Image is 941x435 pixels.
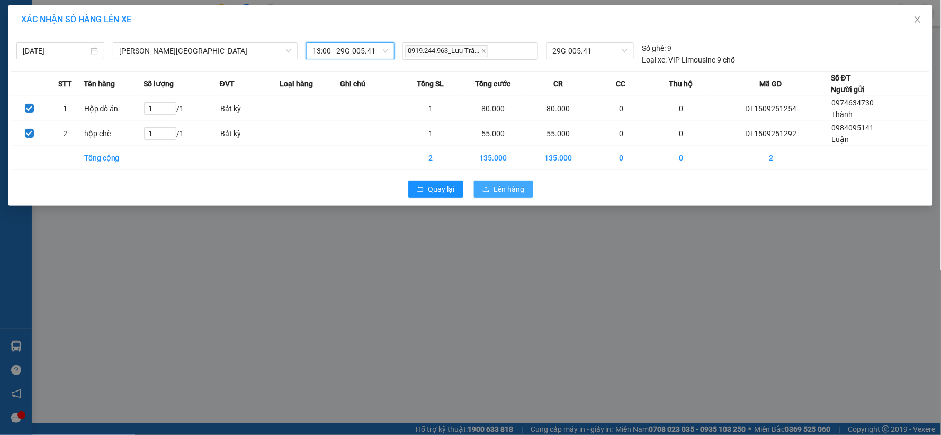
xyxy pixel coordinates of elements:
input: 15/09/2025 [23,45,88,57]
td: 0 [651,96,712,121]
td: DT1509251292 [712,121,831,146]
span: Tuyên Quang - Thái Nguyên [119,43,291,59]
span: XÁC NHẬN SỐ HÀNG LÊN XE [21,14,131,24]
span: rollback [417,185,424,194]
span: Thành [831,110,853,119]
td: 0 [651,121,712,146]
td: 0 [591,96,651,121]
span: ĐVT [220,78,235,90]
td: 1 [400,96,461,121]
td: 80.000 [526,96,591,121]
td: 0 [651,146,712,170]
td: 1 [400,121,461,146]
td: Bất kỳ [220,96,280,121]
div: 9 [642,42,672,54]
td: 2 [400,146,461,170]
span: Số lượng [144,78,174,90]
span: Thu hộ [669,78,693,90]
td: 1 [47,96,83,121]
span: Tổng cước [476,78,511,90]
button: Close [903,5,933,35]
span: CR [553,78,563,90]
span: Loại xe: [642,54,667,66]
span: CC [616,78,626,90]
td: 135.000 [461,146,526,170]
img: logo.jpg [13,13,93,66]
td: 135.000 [526,146,591,170]
span: close [913,15,922,24]
span: close [481,48,487,54]
td: --- [280,121,340,146]
span: Tổng SL [417,78,444,90]
span: Luận [831,135,849,144]
div: VIP Limousine 9 chỗ [642,54,736,66]
span: 0984095141 [831,123,874,132]
td: Bất kỳ [220,121,280,146]
td: 0 [591,146,651,170]
td: 0 [591,121,651,146]
td: hộp chè [84,121,144,146]
span: Quay lại [428,183,455,195]
div: Số ĐT Người gửi [831,72,865,95]
span: 13:00 - 29G-005.41 [312,43,388,59]
span: Số ghế: [642,42,666,54]
button: rollbackQuay lại [408,181,463,198]
td: / 1 [144,121,219,146]
span: Mã GD [760,78,782,90]
td: --- [340,96,401,121]
li: 271 - [PERSON_NAME] - [GEOGRAPHIC_DATA] - [GEOGRAPHIC_DATA] [99,26,443,39]
span: 0919.244.963_Lưu Trầ... [405,45,488,57]
button: uploadLên hàng [474,181,533,198]
td: Hộp đồ ăn [84,96,144,121]
td: --- [340,121,401,146]
span: upload [482,185,490,194]
td: --- [280,96,340,121]
span: Loại hàng [280,78,313,90]
td: 2 [47,121,83,146]
span: STT [58,78,72,90]
span: Ghi chú [340,78,366,90]
td: Tổng cộng [84,146,144,170]
td: 55.000 [526,121,591,146]
td: / 1 [144,96,219,121]
span: 29G-005.41 [553,43,628,59]
span: down [285,48,292,54]
span: Lên hàng [494,183,525,195]
span: 0974634730 [831,99,874,107]
span: Tên hàng [84,78,115,90]
td: DT1509251254 [712,96,831,121]
td: 2 [712,146,831,170]
td: 55.000 [461,121,526,146]
b: GỬI : VP Đại Từ [13,72,114,90]
td: 80.000 [461,96,526,121]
